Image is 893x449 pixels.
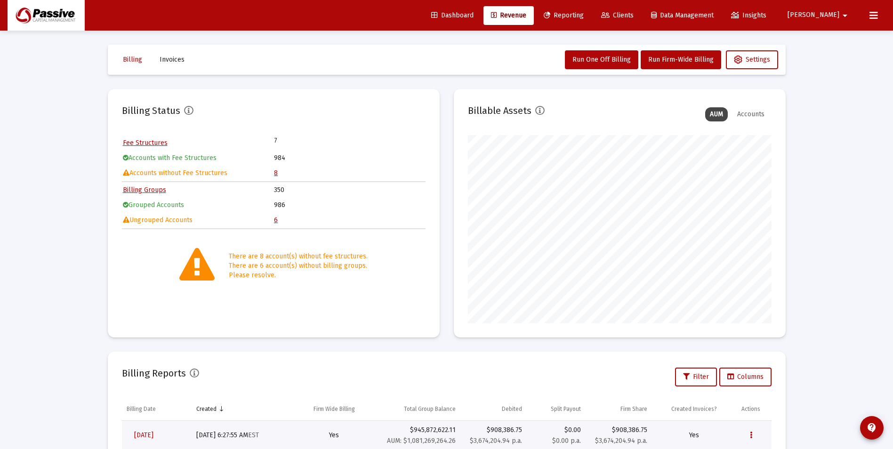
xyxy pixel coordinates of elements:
[122,366,186,381] h2: Billing Reports
[123,56,142,64] span: Billing
[115,50,150,69] button: Billing
[229,252,368,261] div: There are 8 account(s) without fee structures.
[123,151,274,165] td: Accounts with Fee Structures
[671,405,717,413] div: Created Invoices?
[127,405,156,413] div: Billing Date
[590,425,647,435] div: $908,386.75
[683,373,709,381] span: Filter
[531,425,580,446] div: $0.00
[122,103,180,118] h2: Billing Status
[229,261,368,271] div: There are 6 account(s) without billing groups.
[652,398,737,420] td: Column Created Invoices?
[465,425,522,435] div: $908,386.75
[292,398,376,420] td: Column Firm Wide Billing
[160,56,185,64] span: Invoices
[726,50,778,69] button: Settings
[536,6,591,25] a: Reporting
[866,422,877,433] mat-icon: contact_support
[601,11,634,19] span: Clients
[737,398,771,420] td: Column Actions
[741,405,760,413] div: Actions
[274,183,425,197] td: 350
[724,6,774,25] a: Insights
[620,405,647,413] div: Firm Share
[839,6,851,25] mat-icon: arrow_drop_down
[123,166,274,180] td: Accounts without Fee Structures
[123,198,274,212] td: Grouped Accounts
[431,11,474,19] span: Dashboard
[657,431,732,440] div: Yes
[483,6,534,25] a: Revenue
[424,6,481,25] a: Dashboard
[468,103,531,118] h2: Billable Assets
[123,213,274,227] td: Ungrouped Accounts
[127,426,161,445] a: [DATE]
[196,405,217,413] div: Created
[274,169,278,177] a: 8
[274,216,278,224] a: 6
[527,398,585,420] td: Column Split Payout
[731,11,766,19] span: Insights
[297,431,371,440] div: Yes
[376,398,460,420] td: Column Total Group Balance
[134,431,153,439] span: [DATE]
[274,136,349,145] td: 7
[460,398,527,420] td: Column Debited
[404,405,456,413] div: Total Group Balance
[470,437,522,445] small: $3,674,204.94 p.a.
[274,198,425,212] td: 986
[248,431,259,439] small: EST
[544,11,584,19] span: Reporting
[776,6,862,24] button: [PERSON_NAME]
[594,6,641,25] a: Clients
[788,11,839,19] span: [PERSON_NAME]
[675,368,717,386] button: Filter
[565,50,638,69] button: Run One Off Billing
[586,398,652,420] td: Column Firm Share
[727,373,764,381] span: Columns
[152,50,192,69] button: Invoices
[380,425,456,446] div: $945,872,622.11
[123,139,168,147] a: Fee Structures
[122,398,192,420] td: Column Billing Date
[192,398,292,420] td: Column Created
[229,271,368,280] div: Please resolve.
[491,11,526,19] span: Revenue
[314,405,355,413] div: Firm Wide Billing
[734,56,770,64] span: Settings
[196,431,288,440] div: [DATE] 6:27:55 AM
[572,56,631,64] span: Run One Off Billing
[719,368,772,386] button: Columns
[123,186,166,194] a: Billing Groups
[552,437,581,445] small: $0.00 p.a.
[551,405,581,413] div: Split Payout
[502,405,522,413] div: Debited
[595,437,647,445] small: $3,674,204.94 p.a.
[274,151,425,165] td: 984
[387,437,456,445] small: AUM: $1,081,269,264.26
[644,6,721,25] a: Data Management
[15,6,78,25] img: Dashboard
[732,107,769,121] div: Accounts
[651,11,714,19] span: Data Management
[705,107,728,121] div: AUM
[641,50,721,69] button: Run Firm-Wide Billing
[648,56,714,64] span: Run Firm-Wide Billing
